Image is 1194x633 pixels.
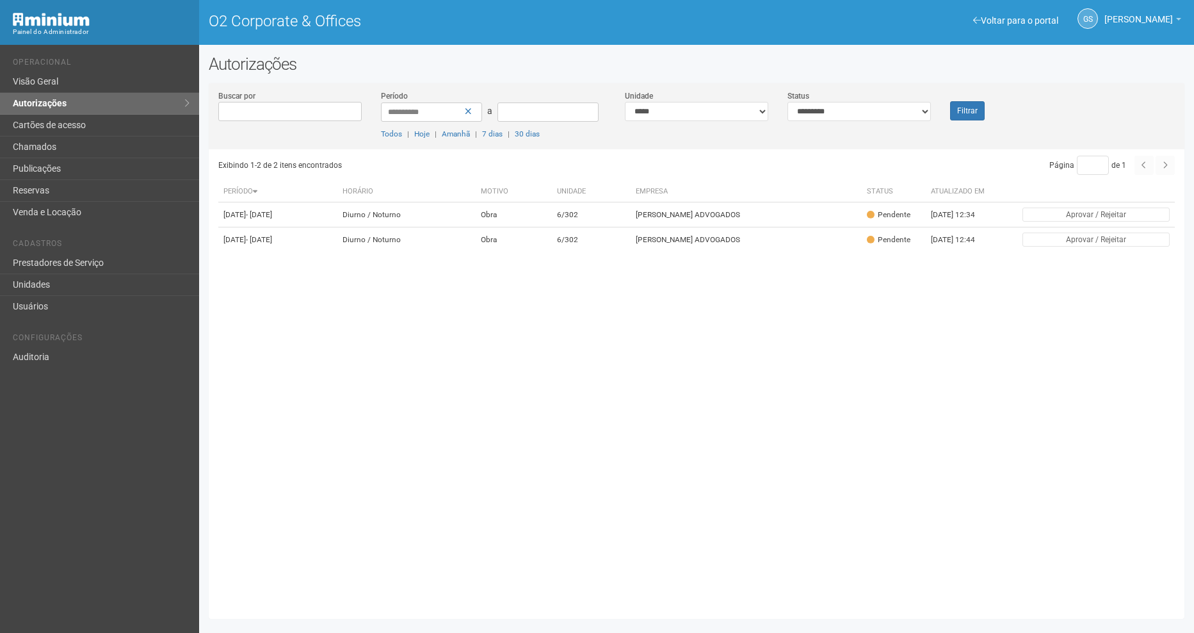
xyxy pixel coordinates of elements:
[1104,16,1181,26] a: [PERSON_NAME]
[926,202,996,227] td: [DATE] 12:34
[381,90,408,102] label: Período
[218,202,337,227] td: [DATE]
[13,239,190,252] li: Cadastros
[552,227,631,252] td: 6/302
[867,210,910,220] div: Pendente
[482,129,503,138] a: 7 dias
[337,227,476,252] td: Diurno / Noturno
[475,129,477,138] span: |
[1104,2,1173,24] span: Gabriela Souza
[442,129,470,138] a: Amanhã
[552,181,631,202] th: Unidade
[1022,233,1170,247] button: Aprovar / Rejeitar
[209,54,1184,74] h2: Autorizações
[13,26,190,38] div: Painel do Administrador
[218,90,255,102] label: Buscar por
[787,90,809,102] label: Status
[13,333,190,347] li: Configurações
[631,227,862,252] td: [PERSON_NAME] ADVOGADOS
[218,181,337,202] th: Período
[414,129,430,138] a: Hoje
[926,181,996,202] th: Atualizado em
[218,156,693,175] div: Exibindo 1-2 de 2 itens encontrados
[487,106,492,116] span: a
[381,129,402,138] a: Todos
[435,129,437,138] span: |
[13,13,90,26] img: Minium
[337,181,476,202] th: Horário
[926,227,996,252] td: [DATE] 12:44
[246,235,272,244] span: - [DATE]
[631,202,862,227] td: [PERSON_NAME] ADVOGADOS
[407,129,409,138] span: |
[631,181,862,202] th: Empresa
[218,227,337,252] td: [DATE]
[867,234,910,245] div: Pendente
[862,181,926,202] th: Status
[508,129,510,138] span: |
[973,15,1058,26] a: Voltar para o portal
[209,13,687,29] h1: O2 Corporate & Offices
[13,58,190,71] li: Operacional
[1049,161,1126,170] span: Página de 1
[476,202,552,227] td: Obra
[950,101,985,120] button: Filtrar
[625,90,653,102] label: Unidade
[337,202,476,227] td: Diurno / Noturno
[476,181,552,202] th: Motivo
[1077,8,1098,29] a: GS
[552,202,631,227] td: 6/302
[476,227,552,252] td: Obra
[1022,208,1170,222] button: Aprovar / Rejeitar
[246,210,272,219] span: - [DATE]
[515,129,540,138] a: 30 dias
